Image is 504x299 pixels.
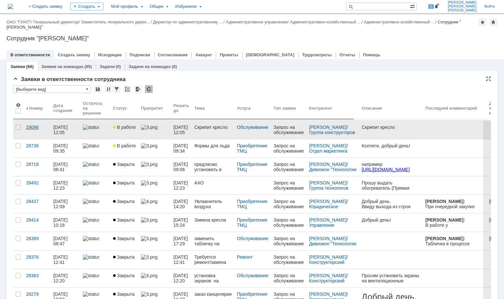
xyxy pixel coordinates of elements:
[110,232,138,250] a: Закрыта
[80,195,110,213] a: statusbar-40 (1).png
[271,158,307,176] a: Запрос на обслуживание
[309,292,346,297] a: [PERSON_NAME]
[274,180,304,191] div: Запрос на обслуживание
[141,162,157,167] img: 3.png
[290,20,361,24] a: Административно-хозяйственный …
[226,20,290,24] div: /
[194,199,232,209] div: Увлажнитель воздуха
[110,251,138,269] a: Закрыта
[138,96,171,121] th: Приоритет
[309,254,346,260] a: [PERSON_NAME]
[110,269,138,287] a: Закрыта
[23,176,51,195] a: 28492
[51,195,80,213] a: [DATE] 12:09
[134,85,142,93] div: Экспорт списка
[192,121,234,139] a: Скрипит кресло
[192,232,234,250] a: заменить табличку на кабинете [PERSON_NAME]
[113,162,135,167] span: Закрыта
[6,20,33,24] div: /
[53,217,69,228] div: [DATE] 10:18
[237,125,268,130] a: Обслуживание
[110,121,138,139] a: В работе
[192,251,234,269] a: Требуется ремонт/замена подголовника
[0,8,46,15] span: Армированная
[410,3,416,9] span: Расширенный поиск
[23,158,51,176] a: 28718
[309,130,355,135] a: Группа конструкторов
[271,176,307,195] a: Запрос на обслуживание
[35,101,45,107] span: Арт.
[26,236,48,241] div: 28389
[271,195,307,213] a: Запрос на обслуживание
[171,195,192,213] a: [DATE] 14:20
[194,106,205,111] div: Тема
[220,52,238,57] a: Проекты
[192,213,234,232] a: Замена кресла
[113,199,135,204] span: Закрыта
[6,20,31,24] a: ОАО "ГИАП"
[26,199,48,204] div: 28437
[309,162,346,167] a: [PERSON_NAME]
[309,241,357,251] a: Дивизион "Технологии и крупные проекты"
[309,217,346,223] a: [PERSON_NAME]
[113,236,135,241] span: Закрыта
[171,121,192,139] a: [DATE] 12:05
[26,64,33,69] div: (66)
[138,232,171,250] a: 3.png
[51,158,80,176] a: [DATE] 08:41
[141,106,163,111] div: Приоритет
[80,269,110,287] a: statusbar-60 (1).png
[51,213,80,232] a: [DATE] 10:18
[309,260,345,270] a: Конструкторский отдел
[51,251,80,269] a: [DATE] 12:41
[174,236,189,246] span: [DATE] 17:29
[309,278,345,289] a: Конструкторский отдел
[271,96,307,121] th: Тип заявки
[129,64,171,69] a: Задачи на командах
[53,143,69,154] div: [DATE] 09:35
[237,236,268,241] a: Обслуживание
[110,139,138,157] a: В работе
[23,195,51,213] a: 28437
[192,139,234,157] a: Формы для льда
[309,273,346,278] a: [PERSON_NAME]
[23,232,51,250] a: 28389
[340,52,355,57] a: Отчеты
[174,254,189,265] span: [DATE] 12:41
[53,273,69,283] div: [DATE] 12:20
[83,143,99,148] img: statusbar-60 (1).png
[116,64,121,69] div: (0)
[80,176,110,195] a: statusbar-100 (1).png
[237,199,269,209] a: Приобретение ТМЦ
[0,32,26,39] span: Степлер
[23,121,51,139] a: 29096
[425,106,477,111] div: Последний комментарий
[309,162,356,172] div: /
[479,18,486,26] div: Добавить в избранное
[113,85,121,93] div: Фильтрация...
[110,213,138,232] a: Закрыта
[171,213,192,232] a: [DATE] 15:24
[171,139,192,157] a: [DATE] 09:34
[10,52,50,57] a: В ответственности
[309,148,347,154] a: Отдел маркетинга
[192,269,234,287] a: установка экранов на вентиляционные решётки
[80,251,110,269] a: statusbar-100 (1).png
[83,236,99,241] img: statusbar-0 (1).png
[171,269,192,287] a: [DATE] 12:20
[271,139,307,157] a: Запрос на обслуживание
[26,254,48,260] div: 28376
[141,292,157,297] img: 3.png
[448,5,477,8] span: [PERSON_NAME]
[309,236,356,246] div: /
[192,176,234,195] a: АХО
[172,64,177,69] div: (0)
[309,125,356,135] div: /
[110,96,138,121] th: Статус
[174,180,189,191] span: [DATE] 12:23
[53,199,69,209] div: [DATE] 12:09
[194,125,232,130] div: Скрипит кресло
[6,35,498,42] div: Сотрудник "[PERSON_NAME]"
[448,8,477,12] span: [PERSON_NAME]
[113,292,135,297] span: Закрыта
